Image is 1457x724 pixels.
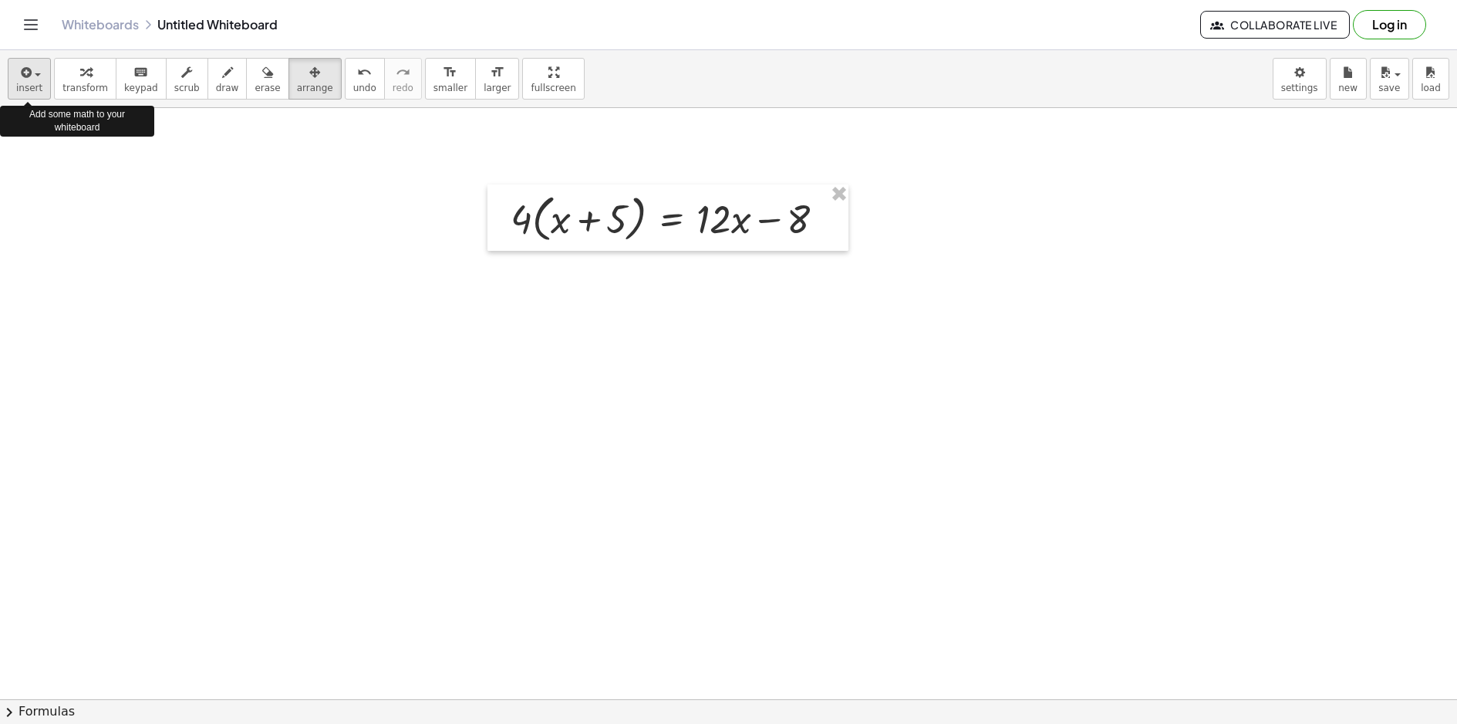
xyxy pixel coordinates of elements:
[1421,83,1441,93] span: load
[133,63,148,82] i: keyboard
[62,83,108,93] span: transform
[353,83,376,93] span: undo
[531,83,575,93] span: fullscreen
[345,58,385,100] button: undoundo
[1338,83,1358,93] span: new
[116,58,167,100] button: keyboardkeypad
[54,58,116,100] button: transform
[297,83,333,93] span: arrange
[166,58,208,100] button: scrub
[443,63,457,82] i: format_size
[62,17,139,32] a: Whiteboards
[8,58,51,100] button: insert
[246,58,288,100] button: erase
[490,63,504,82] i: format_size
[1370,58,1409,100] button: save
[174,83,200,93] span: scrub
[396,63,410,82] i: redo
[433,83,467,93] span: smaller
[384,58,422,100] button: redoredo
[1378,83,1400,93] span: save
[1281,83,1318,93] span: settings
[484,83,511,93] span: larger
[393,83,413,93] span: redo
[288,58,342,100] button: arrange
[1412,58,1449,100] button: load
[1273,58,1327,100] button: settings
[19,12,43,37] button: Toggle navigation
[1200,11,1350,39] button: Collaborate Live
[425,58,476,100] button: format_sizesmaller
[522,58,584,100] button: fullscreen
[357,63,372,82] i: undo
[1213,18,1337,32] span: Collaborate Live
[475,58,519,100] button: format_sizelarger
[124,83,158,93] span: keypad
[216,83,239,93] span: draw
[1353,10,1426,39] button: Log in
[207,58,248,100] button: draw
[255,83,280,93] span: erase
[1330,58,1367,100] button: new
[16,83,42,93] span: insert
